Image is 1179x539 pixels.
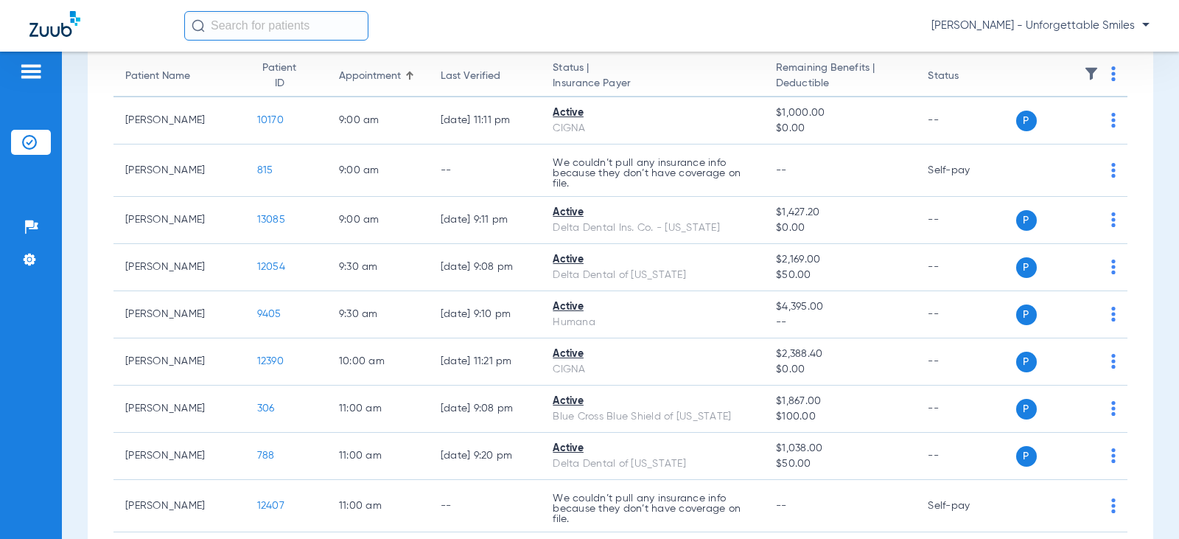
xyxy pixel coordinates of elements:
div: Patient ID [257,60,315,91]
td: [DATE] 9:08 PM [429,244,542,291]
span: -- [776,315,904,330]
div: Delta Dental of [US_STATE] [553,268,752,283]
div: CIGNA [553,362,752,378]
div: Last Verified [441,69,500,84]
div: Humana [553,315,752,330]
td: [DATE] 9:10 PM [429,291,542,338]
td: [PERSON_NAME] [113,291,245,338]
td: -- [916,97,1015,145]
td: -- [916,291,1015,338]
img: group-dot-blue.svg [1111,163,1116,178]
img: group-dot-blue.svg [1111,401,1116,416]
td: [PERSON_NAME] [113,145,245,197]
span: P [1016,257,1037,278]
td: 9:30 AM [327,291,429,338]
span: $50.00 [776,456,904,472]
span: $0.00 [776,121,904,136]
td: -- [916,433,1015,480]
img: group-dot-blue.svg [1111,66,1116,81]
div: Patient Name [125,69,234,84]
span: 12390 [257,356,284,366]
img: group-dot-blue.svg [1111,260,1116,274]
span: 306 [257,403,275,414]
td: [DATE] 11:11 PM [429,97,542,145]
div: Appointment [339,69,401,84]
div: Delta Dental Ins. Co. - [US_STATE] [553,220,752,236]
span: 13085 [257,215,285,225]
th: Status | [541,56,764,97]
span: 10170 [257,115,284,125]
span: $0.00 [776,220,904,236]
span: P [1016,305,1037,325]
td: 11:00 AM [327,386,429,433]
div: Active [553,394,752,409]
div: Last Verified [441,69,530,84]
img: Zuub Logo [29,11,80,37]
span: $1,867.00 [776,394,904,409]
td: [PERSON_NAME] [113,244,245,291]
th: Remaining Benefits | [764,56,916,97]
div: Active [553,347,752,362]
td: [PERSON_NAME] [113,338,245,386]
td: -- [429,480,542,532]
td: -- [916,386,1015,433]
span: P [1016,111,1037,131]
div: Active [553,105,752,121]
img: filter.svg [1084,66,1099,81]
td: 9:30 AM [327,244,429,291]
img: group-dot-blue.svg [1111,307,1116,321]
td: -- [916,197,1015,244]
div: Active [553,252,752,268]
div: Active [553,205,752,220]
span: $1,038.00 [776,441,904,456]
span: -- [776,165,787,175]
img: Search Icon [192,19,205,32]
span: $50.00 [776,268,904,283]
td: Self-pay [916,145,1015,197]
td: 10:00 AM [327,338,429,386]
img: group-dot-blue.svg [1111,448,1116,463]
span: 12407 [257,501,284,511]
span: -- [776,501,787,511]
td: 11:00 AM [327,433,429,480]
span: P [1016,210,1037,231]
div: Patient ID [257,60,302,91]
td: [DATE] 9:08 PM [429,386,542,433]
td: Self-pay [916,480,1015,532]
span: Deductible [776,76,904,91]
span: $2,388.40 [776,347,904,362]
span: Insurance Payer [553,76,752,91]
div: Active [553,441,752,456]
td: 9:00 AM [327,97,429,145]
span: $0.00 [776,362,904,378]
span: 9405 [257,309,281,319]
span: $4,395.00 [776,299,904,315]
td: 9:00 AM [327,145,429,197]
span: $2,169.00 [776,252,904,268]
td: 9:00 AM [327,197,429,244]
span: $1,427.20 [776,205,904,220]
p: We couldn’t pull any insurance info because they don’t have coverage on file. [553,158,752,189]
img: hamburger-icon [19,63,43,80]
td: [DATE] 9:11 PM [429,197,542,244]
th: Status [916,56,1015,97]
td: -- [916,244,1015,291]
span: $100.00 [776,409,904,425]
td: -- [429,145,542,197]
img: group-dot-blue.svg [1111,113,1116,128]
td: [PERSON_NAME] [113,386,245,433]
img: group-dot-blue.svg [1111,354,1116,369]
span: P [1016,352,1037,372]
div: Delta Dental of [US_STATE] [553,456,752,472]
td: 11:00 AM [327,480,429,532]
div: Active [553,299,752,315]
img: group-dot-blue.svg [1111,212,1116,227]
td: [PERSON_NAME] [113,197,245,244]
span: $1,000.00 [776,105,904,121]
span: 815 [257,165,273,175]
td: [DATE] 9:20 PM [429,433,542,480]
div: Patient Name [125,69,190,84]
td: -- [916,338,1015,386]
td: [PERSON_NAME] [113,97,245,145]
input: Search for patients [184,11,368,41]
